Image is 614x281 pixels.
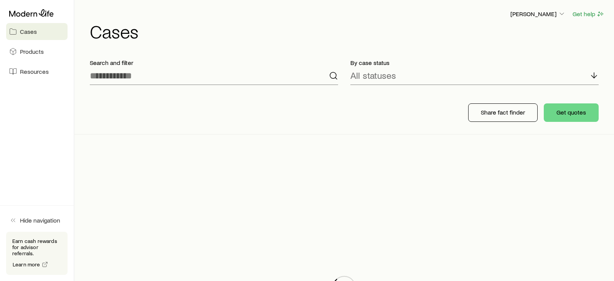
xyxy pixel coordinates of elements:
[20,216,60,224] span: Hide navigation
[510,10,566,18] p: [PERSON_NAME]
[572,10,605,18] button: Get help
[13,262,40,267] span: Learn more
[481,108,525,116] p: Share fact finder
[544,103,599,122] button: Get quotes
[350,70,396,81] p: All statuses
[90,22,605,40] h1: Cases
[20,48,44,55] span: Products
[20,68,49,75] span: Resources
[6,232,68,275] div: Earn cash rewards for advisor referrals.Learn more
[6,43,68,60] a: Products
[510,10,566,19] button: [PERSON_NAME]
[20,28,37,35] span: Cases
[6,212,68,229] button: Hide navigation
[12,238,61,256] p: Earn cash rewards for advisor referrals.
[6,23,68,40] a: Cases
[350,59,599,67] p: By case status
[90,59,338,67] p: Search and filter
[6,63,68,80] a: Resources
[468,103,538,122] button: Share fact finder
